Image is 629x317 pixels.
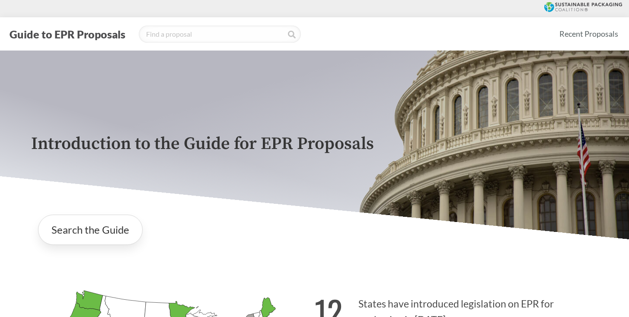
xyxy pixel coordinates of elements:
[556,24,622,44] a: Recent Proposals
[139,25,301,43] input: Find a proposal
[31,134,598,154] p: Introduction to the Guide for EPR Proposals
[38,215,143,245] a: Search the Guide
[7,27,128,41] button: Guide to EPR Proposals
